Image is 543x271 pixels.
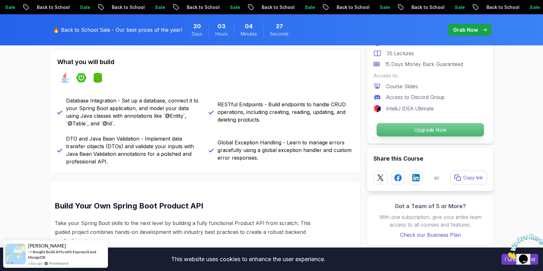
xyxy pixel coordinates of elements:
[28,261,43,266] span: a day ago
[57,57,352,66] h2: What you will build
[193,22,201,31] span: 20 Days
[386,93,445,101] p: Access to Discord Group
[218,22,225,31] span: 3 Hours
[377,123,484,136] p: Upgrade Now
[3,3,42,28] img: Chat attention grabber
[373,4,394,10] p: Sale
[66,135,201,165] p: DTO and Java Bean Validation - Implement data transfer objects (DTOs) and validate your inputs wi...
[385,60,463,68] p: 15 Days Money Back Guaranteed
[224,4,244,10] p: Sale
[245,22,253,31] span: 4 Minutes
[241,31,257,37] span: Minutes
[501,254,538,265] button: Accept cookies
[93,73,103,83] img: spring-data-jpa logo
[434,174,439,182] p: or
[386,50,414,57] p: 35 Lectures
[28,243,66,248] span: [PERSON_NAME]
[5,252,492,266] div: This website uses cookies to enhance the user experience.
[3,3,5,8] span: 1
[180,4,224,10] p: Back to School
[255,4,298,10] p: Back to School
[66,97,201,127] p: Database Integration - Set up a database, connect it to your Spring Boot application, and model y...
[60,73,70,83] img: java logo
[463,175,483,181] p: Copy link
[149,4,169,10] p: Sale
[215,31,228,37] span: Hours
[386,83,418,90] p: Course Slides
[386,105,434,112] p: IntelliJ IDEA Ultimate
[74,4,94,10] p: Sale
[53,26,182,34] p: 🔥 Back to School Sale - Our best prices of the year!
[450,171,487,185] button: Copy link
[28,249,32,254] span: ->
[504,231,543,261] iframe: chat widget
[76,73,86,83] img: spring-boot logo
[28,249,96,260] a: Bought Build APIs with ExpressJS and MongoDB
[192,31,202,37] span: Days
[373,105,381,112] img: jetbrains logo
[270,31,289,37] span: Seconds
[55,201,325,211] h2: Build Your Own Spring Boot Product API
[218,101,352,123] p: RESTful Endpoints - Build endpoints to handle CRUD operations, including creating, reading, updat...
[448,4,469,10] p: Sale
[105,4,149,10] p: Back to School
[373,202,487,211] h3: Got a Team of 5 or More?
[49,261,69,266] a: ProveSource
[55,219,325,245] p: Take your Spring Boot skills to the next level by building a fully functional Product API from sc...
[298,4,319,10] p: Sale
[5,244,26,264] img: provesource social proof notification image
[373,213,487,228] p: With one subscription, give your entire team access to all courses and features.
[276,22,283,31] span: 27 Seconds
[453,26,478,34] p: Grab Now
[218,139,352,162] p: Global Exception Handling - Learn to manage errors gracefully using a global exception handler an...
[376,123,484,137] button: Upgrade Now
[373,72,487,79] p: Access to:
[480,4,523,10] p: Back to School
[373,154,487,163] h2: Share this Course
[330,4,373,10] p: Back to School
[405,4,448,10] p: Back to School
[30,4,74,10] p: Back to School
[373,231,487,239] a: Check our Business Plan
